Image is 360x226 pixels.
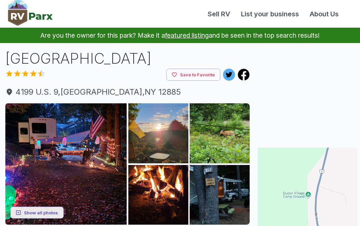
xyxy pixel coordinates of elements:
[304,9,344,19] a: About Us
[190,165,250,225] img: AAcXr8qus5xKqf9oSvhCFkrAYG3O17HiUIs9AoODtHA1_L66iUxpp9KejS3tnKh4MeWxhibgH1PJV3iX8NOVI0MJbNK-LN5jc...
[8,28,352,43] p: Are you the owner for this park? Make it a and be seen in the top search results!
[190,103,250,163] img: AAcXr8qy1vr2lgXVObN3Pq-jzOtrDtNJXKp5X8x9VQ1iy4WY76XaulazzqI1v_nHHjcUg6Bg3TULICAU5rlpjZDB9Jbwg0sH0...
[128,165,188,225] img: AAcXr8rHhajc_eY8vf8G6bGAdAb4mwG8kMY6vbaZTW0V3NfR6eO6cKfHCG0mIXGtTPnJ4wlKJ9Pc-SDRTv1Rodh33RvUHqpl8...
[5,48,250,69] h1: [GEOGRAPHIC_DATA]
[236,9,304,19] a: List your business
[202,9,236,19] a: Sell RV
[258,48,357,132] iframe: Advertisement
[166,69,220,81] button: Save to Favorite
[5,86,250,98] span: 4199 U.S. 9 , [GEOGRAPHIC_DATA] , NY 12885
[165,31,209,39] a: featured listing
[10,206,64,219] button: Show all photos
[128,103,188,163] img: AAcXr8qWU0qadtXcnjQKb4ymyUWHYW9uElQC65-pg_WkHYOencyCU43QEjluDSpfeNsW2984xTUG-zvf2qfu9HzlTM24b33Ju...
[5,103,127,225] img: AAcXr8qUvDWJVi_bRttSdwYQy-hx1YSic3jQm0YKAX0NG_js4zT7gHQhpJT9wv2EtXXB3Y5QcFcDtZGeOMAvv8dU1yzgD1NO3...
[5,86,250,98] a: 4199 U.S. 9,[GEOGRAPHIC_DATA],NY 12885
